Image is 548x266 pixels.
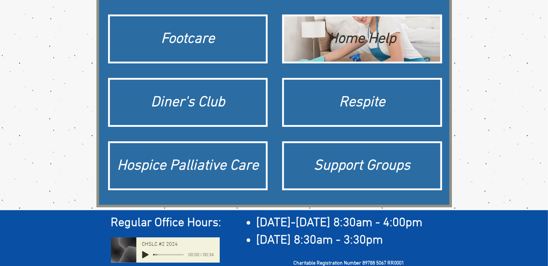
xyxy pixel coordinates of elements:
div: Diner's Club [114,92,263,113]
a: Footcare [108,14,268,63]
span: CHSLC #2 2024 [142,242,178,247]
div: Support Groups [288,156,437,176]
a: Home HelpHome Help [282,14,442,63]
a: Support Groups [282,141,442,190]
a: Diner's Club [108,78,268,127]
div: Respite [288,92,437,113]
div: Hospice Palliative Care [114,156,263,176]
span: [DATE] 8:30am - 3:30pm [256,233,383,248]
span: 00:00 / 00:34 [184,251,214,258]
a: Respite [282,78,442,127]
span: Regular Office Hours: [111,216,222,230]
h2: ​ [111,215,443,232]
span: [DATE]-[DATE] 8:30am - 4:00pm [256,216,423,230]
div: Footcare [114,29,263,49]
button: Play [142,251,149,258]
div: Home Help [288,29,437,49]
